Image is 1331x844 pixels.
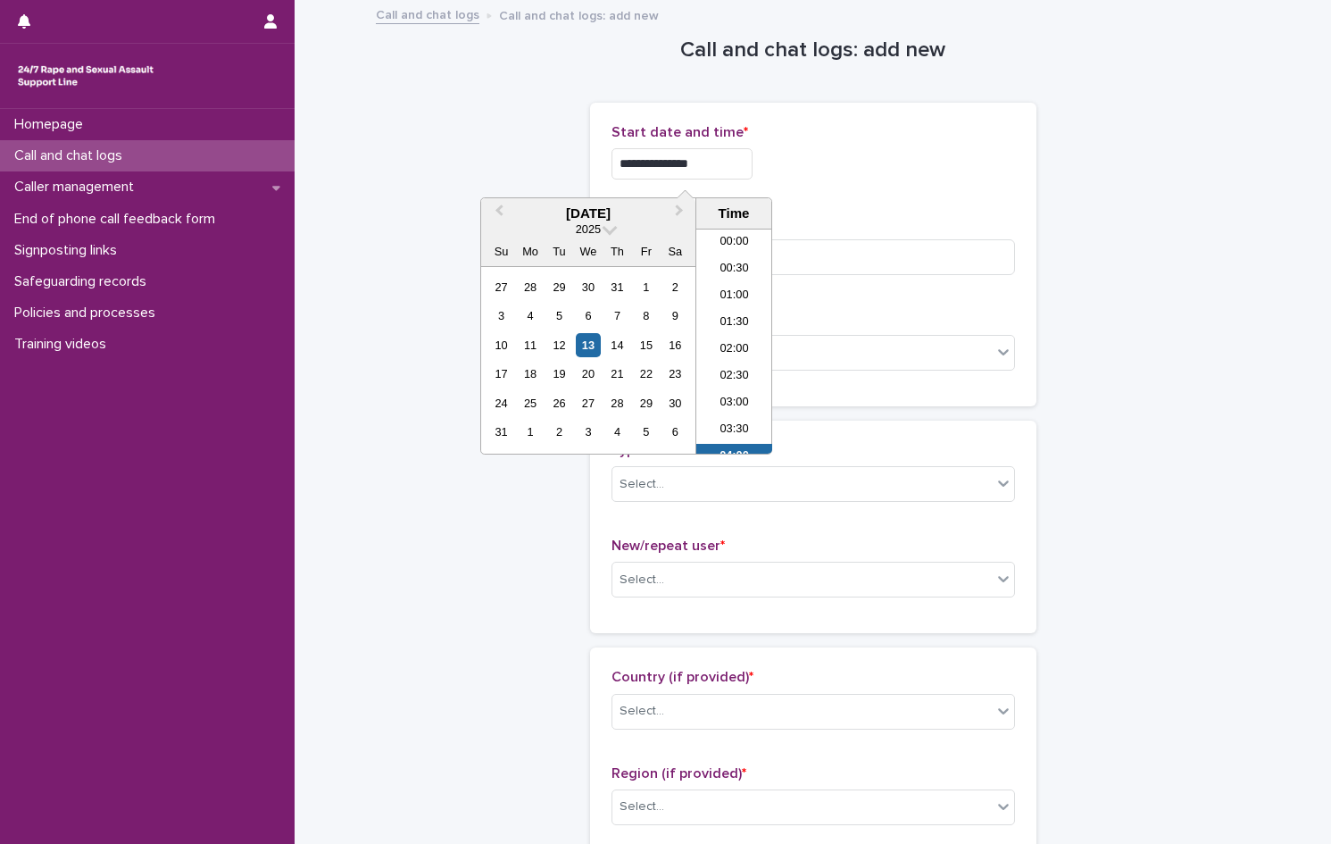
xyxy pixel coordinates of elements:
span: 2025 [576,222,601,236]
div: Choose Friday, August 29th, 2025 [634,391,658,415]
div: Time [701,205,767,221]
p: Signposting links [7,242,131,259]
div: Choose Wednesday, July 30th, 2025 [576,275,600,299]
span: Region (if provided) [611,766,746,781]
div: Choose Friday, August 1st, 2025 [634,275,658,299]
div: Choose Saturday, August 9th, 2025 [663,304,687,328]
div: Choose Tuesday, July 29th, 2025 [547,275,571,299]
div: Choose Saturday, August 16th, 2025 [663,333,687,357]
span: Start date and time [611,125,748,139]
div: Choose Sunday, August 3rd, 2025 [489,304,513,328]
h1: Call and chat logs: add new [590,38,1036,63]
div: Choose Tuesday, August 26th, 2025 [547,391,571,415]
div: Choose Saturday, August 2nd, 2025 [663,275,687,299]
div: Choose Monday, August 11th, 2025 [518,333,542,357]
button: Previous Month [483,200,512,229]
li: 04:00 [696,444,772,471]
div: Choose Tuesday, August 19th, 2025 [547,362,571,386]
div: Choose Sunday, August 31st, 2025 [489,420,513,444]
div: Choose Friday, August 15th, 2025 [634,333,658,357]
li: 03:30 [696,417,772,444]
p: End of phone call feedback form [7,211,229,228]
div: Choose Monday, August 18th, 2025 [518,362,542,386]
li: 00:00 [696,230,772,256]
div: Choose Sunday, July 27th, 2025 [489,275,513,299]
p: Safeguarding records [7,273,161,290]
div: Choose Friday, September 5th, 2025 [634,420,658,444]
div: Choose Sunday, August 10th, 2025 [489,333,513,357]
div: We [576,239,600,263]
img: rhQMoQhaT3yELyF149Cw [14,58,157,94]
li: 01:00 [696,283,772,310]
span: Country (if provided) [611,670,753,684]
button: Next Month [667,200,695,229]
li: 00:30 [696,256,772,283]
a: Call and chat logs [376,4,479,24]
div: Choose Wednesday, August 13th, 2025 [576,333,600,357]
span: New/repeat user [611,539,725,553]
div: Choose Wednesday, September 3rd, 2025 [576,420,600,444]
div: Choose Monday, August 4th, 2025 [518,304,542,328]
div: Choose Sunday, August 17th, 2025 [489,362,513,386]
li: 03:00 [696,390,772,417]
div: Choose Thursday, July 31st, 2025 [605,275,629,299]
li: 01:30 [696,310,772,337]
div: Th [605,239,629,263]
div: Tu [547,239,571,263]
p: Call and chat logs [7,147,137,164]
div: Choose Saturday, August 23rd, 2025 [663,362,687,386]
div: Su [489,239,513,263]
li: 02:30 [696,364,772,390]
div: month 2025-08 [487,272,689,447]
div: Sa [663,239,687,263]
div: Choose Tuesday, August 5th, 2025 [547,304,571,328]
div: Choose Thursday, August 21st, 2025 [605,362,629,386]
div: Choose Thursday, September 4th, 2025 [605,420,629,444]
div: Choose Monday, September 1st, 2025 [518,420,542,444]
div: Choose Thursday, August 14th, 2025 [605,333,629,357]
p: Homepage [7,116,97,133]
div: Choose Wednesday, August 6th, 2025 [576,304,600,328]
div: Fr [634,239,658,263]
div: Choose Thursday, August 28th, 2025 [605,391,629,415]
div: Mo [518,239,542,263]
div: Select... [620,475,664,494]
div: Select... [620,798,664,816]
div: Select... [620,571,664,589]
div: Choose Saturday, September 6th, 2025 [663,420,687,444]
div: Choose Wednesday, August 20th, 2025 [576,362,600,386]
div: Choose Wednesday, August 27th, 2025 [576,391,600,415]
div: Choose Thursday, August 7th, 2025 [605,304,629,328]
li: 02:00 [696,337,772,364]
div: Choose Monday, August 25th, 2025 [518,391,542,415]
p: Caller management [7,179,148,196]
div: Choose Monday, July 28th, 2025 [518,275,542,299]
div: Choose Saturday, August 30th, 2025 [663,391,687,415]
div: Choose Friday, August 8th, 2025 [634,304,658,328]
p: Call and chat logs: add new [499,4,659,24]
div: Choose Tuesday, August 12th, 2025 [547,333,571,357]
div: Choose Tuesday, September 2nd, 2025 [547,420,571,444]
div: Choose Friday, August 22nd, 2025 [634,362,658,386]
p: Policies and processes [7,305,170,322]
div: Choose Sunday, August 24th, 2025 [489,391,513,415]
div: Select... [620,702,664,721]
div: [DATE] [481,205,695,221]
p: Training videos [7,336,121,353]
